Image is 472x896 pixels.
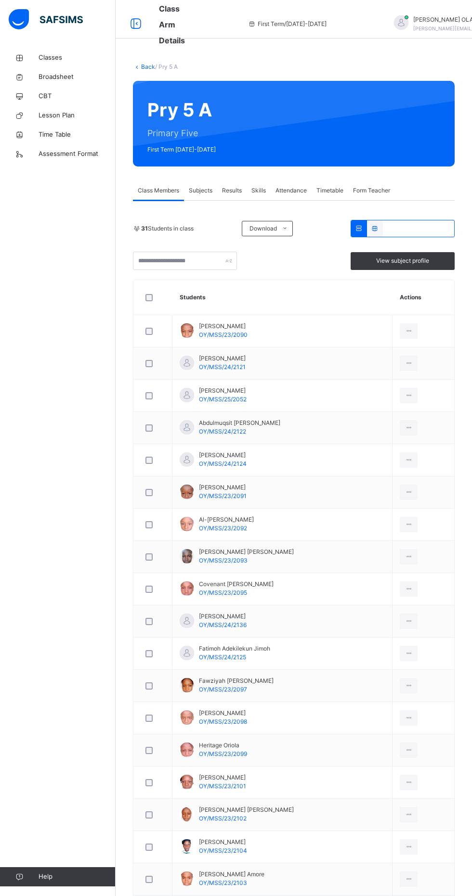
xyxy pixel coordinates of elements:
[147,145,232,154] span: First Term [DATE]-[DATE]
[199,879,247,886] span: OY/MSS/23/2103
[199,525,247,532] span: OY/MSS/23/2092
[199,492,247,499] span: OY/MSS/23/2091
[199,621,247,628] span: OY/MSS/24/2136
[159,4,185,45] span: Class Arm Details
[199,677,274,685] span: Fawziyah [PERSON_NAME]
[199,322,248,331] span: [PERSON_NAME]
[199,644,270,653] span: Fatimoh Adekilekun Jimoh
[199,460,247,467] span: OY/MSS/24/2124
[138,186,179,195] span: Class Members
[199,718,247,725] span: OY/MSS/23/2098
[199,396,247,403] span: OY/MSS/25/2052
[251,186,266,195] span: Skills
[199,451,247,460] span: [PERSON_NAME]
[39,872,115,882] span: Help
[199,741,247,750] span: Heritage Oriola
[222,186,242,195] span: Results
[199,612,247,621] span: [PERSON_NAME]
[172,280,393,315] th: Students
[199,331,248,338] span: OY/MSS/23/2090
[39,111,116,120] span: Lesson Plan
[199,782,246,790] span: OY/MSS/23/2101
[189,186,212,195] span: Subjects
[9,9,83,29] img: safsims
[275,186,307,195] span: Attendance
[199,428,246,435] span: OY/MSS/24/2122
[199,589,247,596] span: OY/MSS/23/2095
[248,20,327,28] span: session/term information
[199,483,247,492] span: [PERSON_NAME]
[199,838,247,846] span: [PERSON_NAME]
[199,363,246,371] span: OY/MSS/24/2121
[199,515,254,524] span: Al-[PERSON_NAME]
[199,653,246,661] span: OY/MSS/24/2125
[199,750,247,757] span: OY/MSS/23/2099
[199,847,247,854] span: OY/MSS/23/2104
[199,580,274,589] span: Covenant [PERSON_NAME]
[141,225,148,232] b: 31
[199,709,247,717] span: [PERSON_NAME]
[199,773,246,782] span: [PERSON_NAME]
[199,870,264,879] span: [PERSON_NAME] Amore
[39,72,116,82] span: Broadsheet
[316,186,343,195] span: Timetable
[155,63,178,70] span: / Pry 5 A
[141,224,194,233] span: Students in class
[199,557,248,564] span: OY/MSS/23/2093
[353,186,390,195] span: Form Teacher
[39,149,116,159] span: Assessment Format
[199,548,294,556] span: [PERSON_NAME] [PERSON_NAME]
[249,224,277,233] span: Download
[39,130,116,140] span: Time Table
[199,419,280,427] span: Abdulmuqsit [PERSON_NAME]
[199,354,246,363] span: [PERSON_NAME]
[39,91,116,101] span: CBT
[141,63,155,70] a: Back
[376,256,429,265] span: View subject profile
[199,806,294,814] span: [PERSON_NAME] [PERSON_NAME]
[393,280,454,315] th: Actions
[199,386,247,395] span: [PERSON_NAME]
[39,53,116,63] span: Classes
[199,686,247,693] span: OY/MSS/23/2097
[199,815,247,822] span: OY/MSS/23/2102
